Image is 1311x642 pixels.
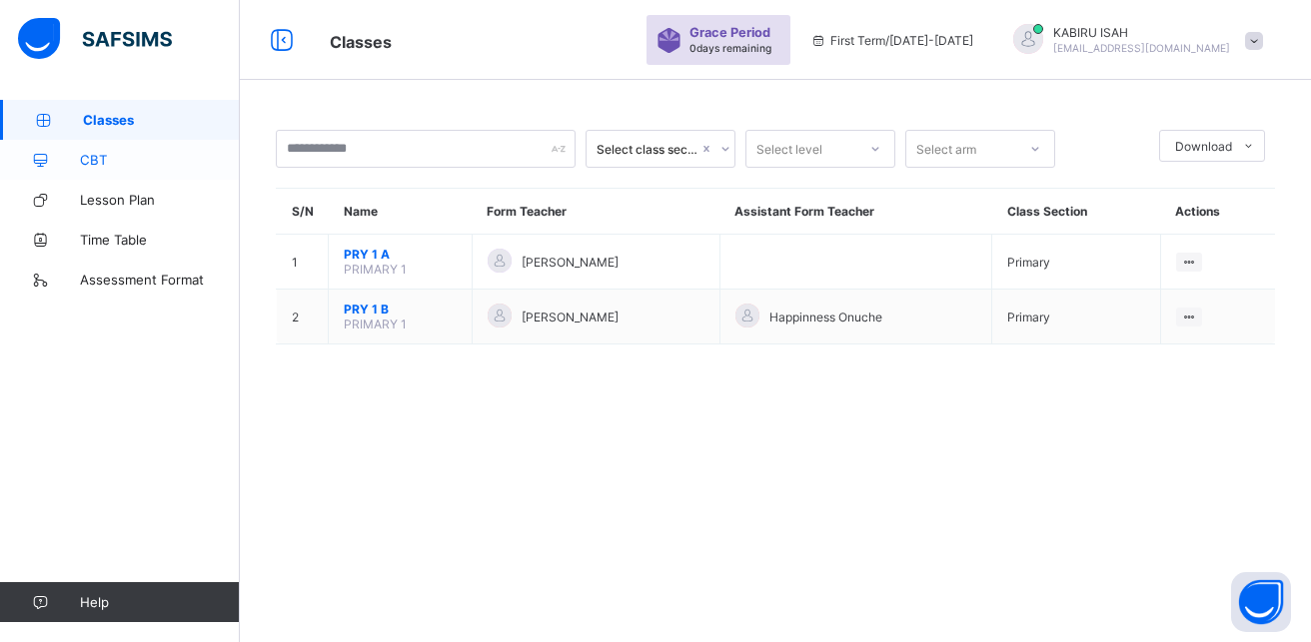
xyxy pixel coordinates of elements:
span: Grace Period [689,25,770,40]
span: [PERSON_NAME] [522,255,619,270]
span: CBT [80,152,240,168]
span: Primary [1007,255,1050,270]
th: S/N [277,189,329,235]
span: KABIRU ISAH [1053,25,1230,40]
th: Form Teacher [472,189,719,235]
img: sticker-purple.71386a28dfed39d6af7621340158ba97.svg [656,28,681,53]
th: Assistant Form Teacher [719,189,991,235]
img: safsims [18,18,172,60]
span: Help [80,594,239,610]
td: 1 [277,235,329,290]
th: Name [329,189,473,235]
span: [EMAIL_ADDRESS][DOMAIN_NAME] [1053,42,1230,54]
td: 2 [277,290,329,344]
span: Time Table [80,232,240,248]
span: 0 days remaining [689,42,771,54]
span: [PERSON_NAME] [522,310,619,324]
th: Actions [1160,189,1275,235]
span: Lesson Plan [80,192,240,208]
button: Open asap [1231,572,1291,632]
span: Classes [330,32,392,52]
div: Select level [756,130,822,168]
div: Select class section [597,142,698,157]
div: Select arm [916,130,976,168]
span: Assessment Format [80,272,240,288]
span: Happinness Onuche [769,310,882,324]
span: Classes [83,112,240,128]
th: Class Section [992,189,1160,235]
span: session/term information [810,33,973,48]
span: PRY 1 B [344,302,457,317]
span: PRIMARY 1 [344,317,407,331]
div: KABIRUISAH [993,24,1273,57]
span: PRIMARY 1 [344,262,407,277]
span: PRY 1 A [344,247,457,262]
span: Primary [1007,310,1050,324]
span: Download [1175,139,1232,154]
